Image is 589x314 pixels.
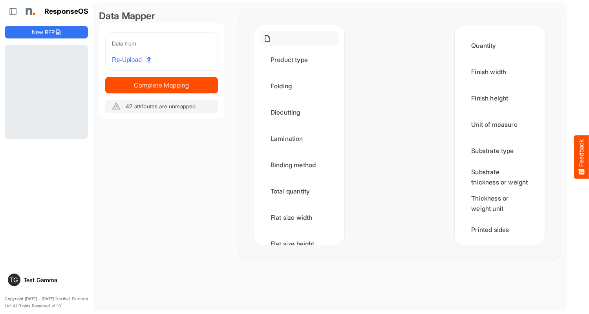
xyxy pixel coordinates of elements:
[5,26,88,38] button: New RFP
[260,74,338,98] div: Folding
[461,112,539,137] div: Unit of measure
[44,7,89,16] h1: ResponseOS
[461,191,539,215] div: Thickness or weight unit
[461,139,539,163] div: Substrate type
[260,126,338,151] div: Lamination
[105,77,218,93] button: Complete Mapping
[5,296,88,309] p: Copyright [DATE] - [DATE] Northell Partners Ltd. All Rights Reserved. v1.1.0
[461,217,539,242] div: Printed sides
[112,39,211,48] div: Data from
[112,55,151,65] span: Re-Upload
[461,165,539,189] div: Substrate thickness or weight
[260,205,338,230] div: Flat size width
[10,277,18,283] span: TG
[99,9,224,23] div: Data Mapper
[5,45,88,139] div: Loading...
[260,153,338,177] div: Binding method
[109,53,154,68] a: Re-Upload
[24,277,85,283] div: Test Gamma
[106,80,218,91] span: Complete Mapping
[260,47,338,72] div: Product type
[22,4,37,19] img: Northell
[126,103,196,110] span: 42 attributes are unmapped
[260,232,338,256] div: Flat size height
[461,244,539,268] div: Paper type
[461,60,539,84] div: Finish width
[461,33,539,58] div: Quantity
[260,179,338,203] div: Total quantity
[574,135,589,179] button: Feedback
[260,100,338,124] div: Diecutting
[461,86,539,110] div: Finish height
